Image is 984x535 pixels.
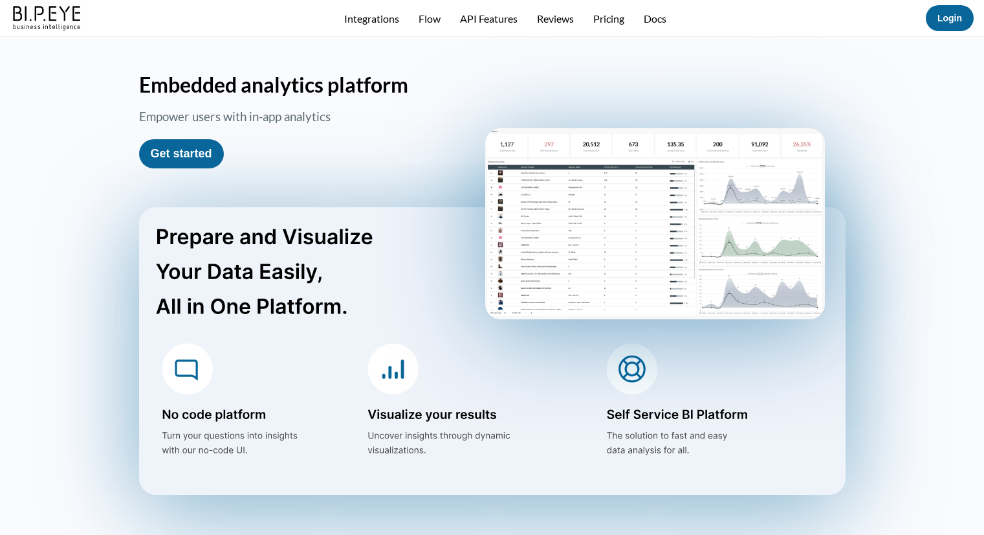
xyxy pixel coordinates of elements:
a: Login [937,13,962,23]
a: Reviews [537,12,574,25]
a: Docs [644,12,666,25]
h1: Embedded analytics platform [139,72,846,97]
img: homePageScreen2.png [485,128,825,319]
h3: Empower users with in-app analytics [139,109,479,128]
a: Integrations [344,12,399,25]
button: Login [926,5,974,31]
img: bipeye-logo [10,3,85,32]
a: Pricing [593,12,624,25]
a: Flow [419,12,441,25]
a: API Features [460,12,518,25]
a: Get started [151,147,212,160]
button: Get started [139,139,224,168]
